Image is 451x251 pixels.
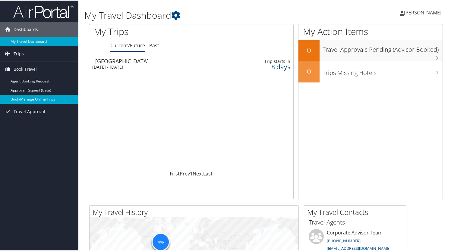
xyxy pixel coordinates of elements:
div: 446 [152,232,170,250]
span: [PERSON_NAME] [404,9,441,15]
h3: Travel Agents [309,218,402,226]
a: Last [203,170,213,176]
h2: My Travel History [93,206,298,217]
a: [PERSON_NAME] [400,3,447,21]
span: Trips [14,46,24,61]
div: [GEOGRAPHIC_DATA] [95,58,228,63]
h1: My Action Items [298,25,443,37]
img: airportal-logo.png [13,4,74,18]
a: 1 [190,170,193,176]
h2: My Travel Contacts [307,206,406,217]
a: [PHONE_NUMBER] [327,237,361,243]
a: Past [149,42,159,48]
a: [EMAIL_ADDRESS][DOMAIN_NAME] [327,245,390,250]
a: Next [193,170,203,176]
h3: Travel Approvals Pending (Advisor Booked) [323,42,443,53]
span: Travel Approval [14,104,45,119]
h3: Trips Missing Hotels [323,65,443,76]
div: 8 days [248,64,290,69]
h1: My Travel Dashboard [84,8,326,21]
span: Book Travel [14,61,37,76]
h2: 0 [298,45,320,55]
a: First [170,170,180,176]
a: 0Trips Missing Hotels [298,61,443,82]
div: [DATE] - [DATE] [92,64,225,69]
a: Current/Future [110,42,145,48]
h1: My Trips [94,25,204,37]
a: 0Travel Approvals Pending (Advisor Booked) [298,40,443,61]
span: Dashboards [14,21,38,36]
div: Trip starts in [248,58,290,64]
h2: 0 [298,66,320,76]
a: Prev [180,170,190,176]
